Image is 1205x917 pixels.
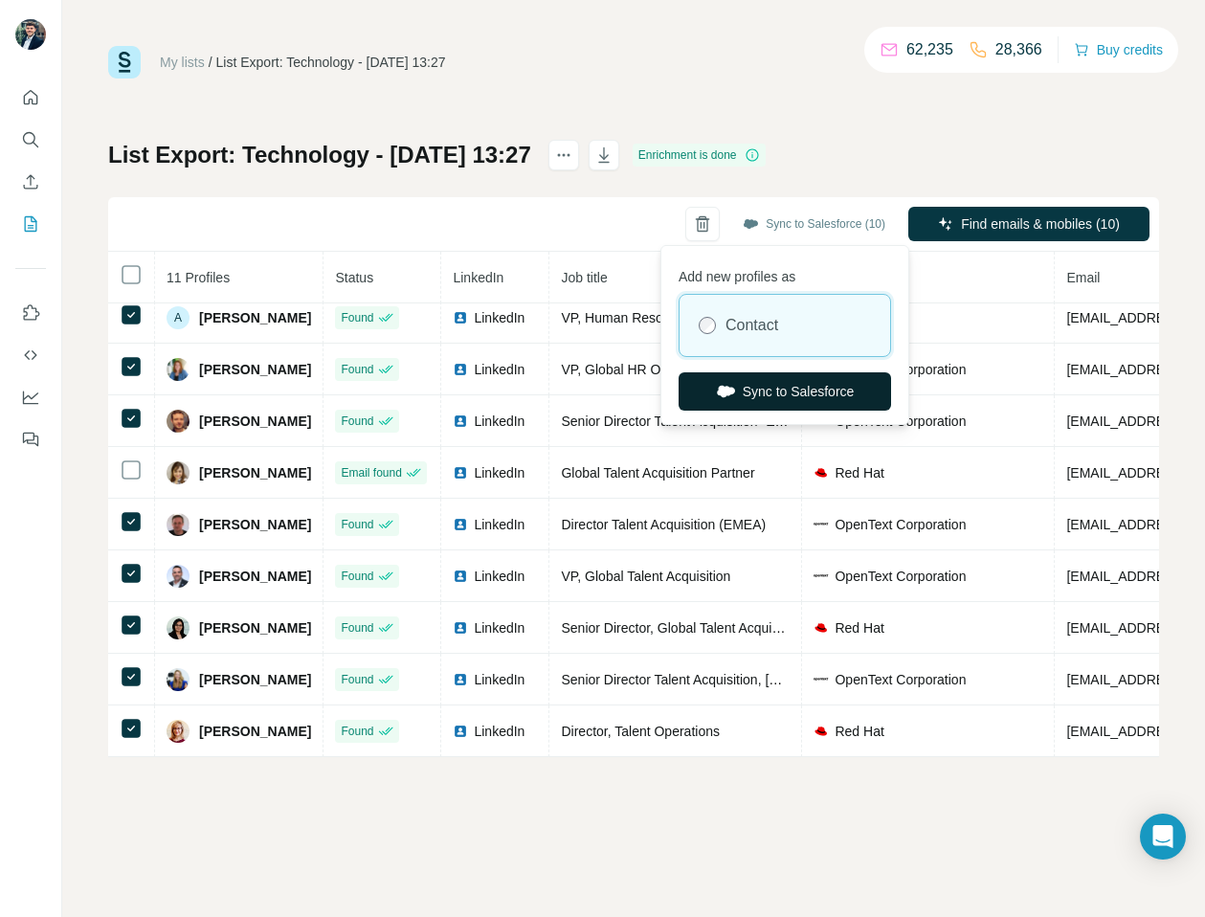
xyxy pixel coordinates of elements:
img: Avatar [15,19,46,50]
span: Director, Talent Operations [561,724,720,739]
img: Avatar [167,616,190,639]
span: Red Hat [835,722,883,741]
span: LinkedIn [474,618,524,637]
span: LinkedIn [474,308,524,327]
span: 11 Profiles [167,270,230,285]
button: Dashboard [15,380,46,414]
span: [PERSON_NAME] [199,308,311,327]
button: Sync to Salesforce (10) [729,210,899,238]
img: LinkedIn logo [453,465,468,481]
button: Quick start [15,80,46,115]
span: [PERSON_NAME] [199,618,311,637]
img: Avatar [167,720,190,743]
span: [PERSON_NAME] [199,670,311,689]
button: Sync to Salesforce [679,372,891,411]
span: Found [341,723,373,740]
img: Surfe Logo [108,46,141,78]
p: Add new profiles as [679,259,891,286]
span: OpenText Corporation [835,567,966,586]
img: Avatar [167,565,190,588]
span: Red Hat [835,463,883,482]
span: LinkedIn [474,360,524,379]
img: LinkedIn logo [453,569,468,584]
p: 28,366 [995,38,1042,61]
span: LinkedIn [474,463,524,482]
span: Senior Director Talent Acquisition- EMEA [561,414,803,429]
button: My lists [15,207,46,241]
button: Find emails & mobiles (10) [908,207,1149,241]
div: Open Intercom Messenger [1140,814,1186,860]
span: Email [1066,270,1100,285]
img: LinkedIn logo [453,672,468,687]
span: LinkedIn [474,412,524,431]
span: [PERSON_NAME] [199,463,311,482]
span: LinkedIn [453,270,503,285]
span: [PERSON_NAME] [199,360,311,379]
a: My lists [160,55,205,70]
img: company-logo [814,523,829,526]
span: Find emails & mobiles (10) [961,214,1120,234]
span: Status [335,270,373,285]
img: LinkedIn logo [453,310,468,325]
img: company-logo [814,724,829,739]
span: Senior Director Talent Acquisition, [GEOGRAPHIC_DATA] [561,672,904,687]
img: Avatar [167,461,190,484]
span: Found [341,619,373,637]
div: A [167,306,190,329]
span: OpenText Corporation [835,515,966,534]
span: Found [341,568,373,585]
span: VP, Global HR Operations [561,362,716,377]
img: LinkedIn logo [453,362,468,377]
span: Red Hat [835,618,883,637]
img: company-logo [814,620,829,636]
span: [PERSON_NAME] [199,722,311,741]
button: Feedback [15,422,46,457]
li: / [209,53,212,72]
img: company-logo [814,574,829,577]
h1: List Export: Technology - [DATE] 13:27 [108,140,531,170]
span: OpenText Corporation [835,670,966,689]
span: LinkedIn [474,567,524,586]
img: Avatar [167,410,190,433]
span: Found [341,413,373,430]
button: Search [15,123,46,157]
span: VP, Global Talent Acquisition [561,569,730,584]
img: Avatar [167,513,190,536]
span: [PERSON_NAME] [199,412,311,431]
span: Found [341,361,373,378]
span: Found [341,309,373,326]
span: VP, Human Resources - Talent Solutions & Service Delivery [561,310,915,325]
span: [PERSON_NAME] [199,515,311,534]
img: Avatar [167,358,190,381]
img: company-logo [814,678,829,681]
span: LinkedIn [474,515,524,534]
img: LinkedIn logo [453,517,468,532]
p: 62,235 [906,38,953,61]
img: company-logo [814,465,829,481]
label: Contact [725,314,778,337]
span: Found [341,671,373,688]
button: Use Surfe API [15,338,46,372]
div: Enrichment is done [633,144,766,167]
span: Job title [561,270,607,285]
span: Director Talent Acquisition (EMEA) [561,517,766,532]
button: Use Surfe on LinkedIn [15,296,46,330]
span: LinkedIn [474,722,524,741]
span: Senior Director, Global Talent Acquisition [561,620,803,636]
div: List Export: Technology - [DATE] 13:27 [216,53,446,72]
span: Email found [341,464,401,481]
span: LinkedIn [474,670,524,689]
span: [PERSON_NAME] [199,567,311,586]
img: Avatar [167,668,190,691]
button: actions [548,140,579,170]
button: Enrich CSV [15,165,46,199]
img: LinkedIn logo [453,414,468,429]
span: Global Talent Acquisition Partner [561,465,754,481]
img: LinkedIn logo [453,724,468,739]
button: Buy credits [1074,36,1163,63]
img: LinkedIn logo [453,620,468,636]
span: Found [341,516,373,533]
